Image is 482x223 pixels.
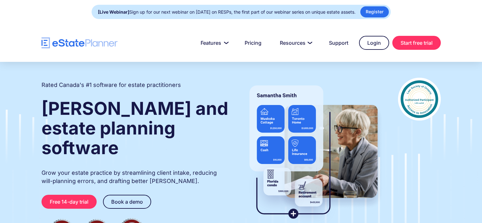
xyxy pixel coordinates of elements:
a: Features [193,36,234,49]
strong: [Live Webinar] [98,9,129,15]
p: Grow your estate practice by streamlining client intake, reducing will-planning errors, and draft... [42,169,229,185]
strong: [PERSON_NAME] and estate planning software [42,98,228,159]
a: Support [321,36,356,49]
a: Start free trial [392,36,441,50]
a: Login [359,36,389,50]
a: home [42,37,118,49]
div: Sign up for our next webinar on [DATE] on RESPs, the first part of our webinar series on unique e... [98,8,356,16]
a: Free 14-day trial [42,195,97,209]
a: Register [360,6,389,17]
h2: Rated Canada's #1 software for estate practitioners [42,81,181,89]
a: Book a demo [103,195,151,209]
a: Pricing [237,36,269,49]
a: Resources [272,36,318,49]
